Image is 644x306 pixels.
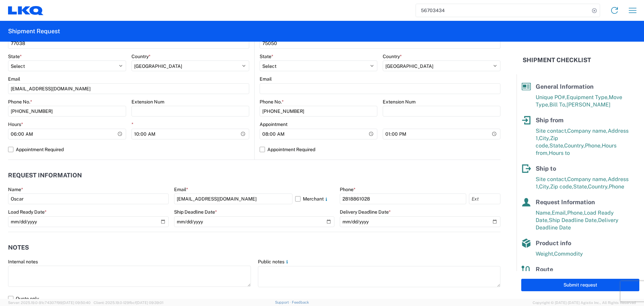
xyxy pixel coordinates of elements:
span: Product info [536,239,571,247]
h2: Shipment Checklist [523,56,591,64]
span: State, [549,142,564,149]
label: Phone [340,186,356,192]
span: Server: 2025.19.0-91c74307f99 [8,301,91,305]
span: Site contact, [536,128,567,134]
span: [PERSON_NAME] [567,101,610,108]
span: Company name, [567,176,608,182]
span: Name, [536,210,552,216]
input: Shipment, tracking or reference number [416,4,590,17]
span: Country, [564,142,585,149]
span: Site contact, [536,176,567,182]
span: [DATE] 09:39:01 [136,301,163,305]
label: Load Ready Date [8,209,47,215]
label: Name [8,186,23,192]
label: Hours [8,121,23,127]
span: Zip code, [550,183,573,190]
label: Email [174,186,188,192]
label: Appointment [260,121,287,127]
span: Request Information [536,199,595,206]
input: Ext [469,193,500,204]
span: Country, [588,183,609,190]
a: Feedback [292,300,309,304]
label: Country [383,53,402,59]
span: Ship to [536,165,556,172]
span: Phone, [585,142,602,149]
h2: Request Information [8,172,82,179]
label: Country [131,53,151,59]
label: Delivery Deadline Date [340,209,391,215]
label: Extension Num [383,99,416,105]
h2: Shipment Request [8,27,60,35]
label: Appointment Required [8,144,249,155]
label: State [8,53,22,59]
label: Extension Num [131,99,164,105]
h2: Notes [8,244,29,251]
span: Phone [609,183,624,190]
label: State [260,53,273,59]
span: Unique PO#, [536,94,567,100]
span: Phone, [567,210,584,216]
label: Merchant [295,193,335,204]
span: Email, [552,210,567,216]
label: Appointment Required [260,144,500,155]
span: Company name, [567,128,608,134]
span: Bill To, [549,101,567,108]
span: City, [539,135,550,141]
label: Quote only [8,293,500,304]
span: Copyright © [DATE]-[DATE] Agistix Inc., All Rights Reserved [533,300,636,306]
span: General Information [536,83,594,90]
span: Ship from [536,117,563,124]
span: State, [573,183,588,190]
span: City, [539,183,550,190]
label: Phone No. [8,99,32,105]
span: Ship Deadline Date, [549,217,598,223]
label: Email [260,76,272,82]
span: Hours to [549,150,570,156]
label: Ship Deadline Date [174,209,217,215]
label: Phone No. [260,99,284,105]
span: Commodity [554,251,583,257]
label: Email [8,76,20,82]
button: Submit request [521,279,639,291]
span: Route [536,266,553,273]
span: [DATE] 09:50:40 [62,301,91,305]
label: Public notes [258,259,290,265]
span: Client: 2025.19.0-129fbcf [94,301,163,305]
a: Support [275,300,292,304]
span: Equipment Type, [567,94,609,100]
label: Internal notes [8,259,38,265]
span: Weight, [536,251,554,257]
